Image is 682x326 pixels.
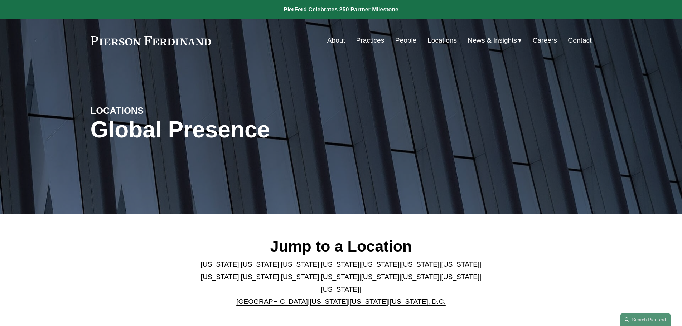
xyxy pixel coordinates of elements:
a: [GEOGRAPHIC_DATA] [236,298,308,305]
a: [US_STATE] [401,261,439,268]
a: [US_STATE] [201,273,239,281]
a: [US_STATE] [281,273,319,281]
a: Locations [427,34,457,47]
h4: LOCATIONS [91,105,216,116]
a: [US_STATE] [201,261,239,268]
a: [US_STATE] [401,273,439,281]
a: Practices [356,34,384,47]
a: [US_STATE] [241,261,279,268]
a: [US_STATE], D.C. [390,298,446,305]
a: [US_STATE] [361,273,399,281]
h2: Jump to a Location [195,237,487,256]
a: [US_STATE] [310,298,348,305]
a: [US_STATE] [321,261,359,268]
a: People [395,34,417,47]
p: | | | | | | | | | | | | | | | | | | [195,258,487,308]
a: Search this site [620,313,671,326]
a: About [327,34,345,47]
a: [US_STATE] [321,286,359,293]
a: folder dropdown [468,34,522,47]
a: [US_STATE] [350,298,388,305]
h1: Global Presence [91,117,425,143]
a: [US_STATE] [441,273,479,281]
a: [US_STATE] [441,261,479,268]
a: [US_STATE] [281,261,319,268]
a: [US_STATE] [241,273,279,281]
a: [US_STATE] [321,273,359,281]
a: Contact [568,34,591,47]
span: News & Insights [468,34,517,47]
a: Careers [533,34,557,47]
a: [US_STATE] [361,261,399,268]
